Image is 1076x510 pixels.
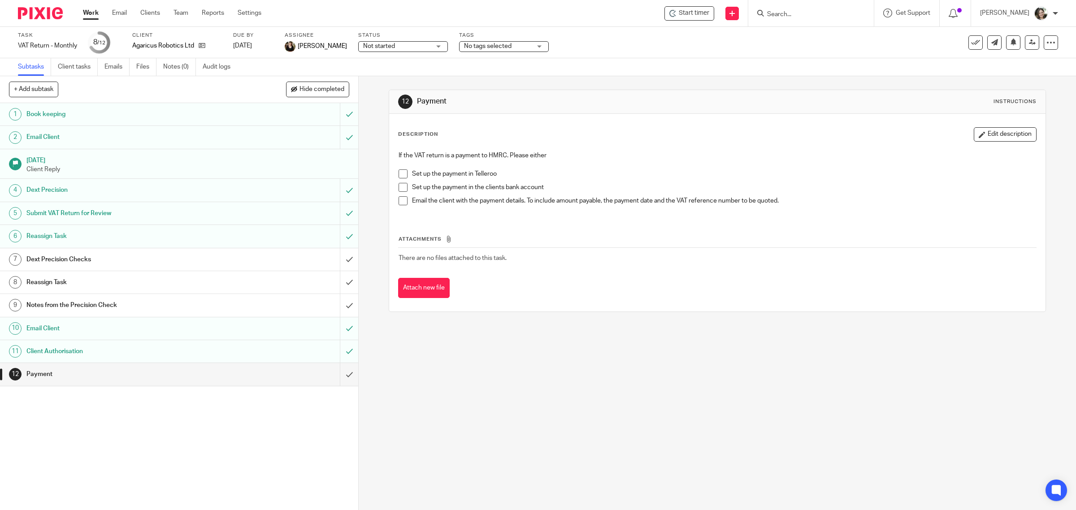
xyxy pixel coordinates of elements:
[9,253,22,266] div: 7
[136,58,156,76] a: Files
[363,43,395,49] span: Not started
[974,127,1037,142] button: Edit description
[412,196,1037,205] p: Email the client with the payment details. To include amount payable, the payment date and the VA...
[9,184,22,197] div: 4
[58,58,98,76] a: Client tasks
[93,37,105,48] div: 8
[9,131,22,144] div: 2
[299,86,344,93] span: Hide completed
[163,58,196,76] a: Notes (0)
[994,98,1037,105] div: Instructions
[464,43,512,49] span: No tags selected
[399,151,1037,160] p: If the VAT return is a payment to HMRC. Please either
[399,255,507,261] span: There are no files attached to this task.
[412,169,1037,178] p: Set up the payment in Telleroo
[26,108,230,121] h1: Book keeping
[26,207,230,220] h1: Submit VAT Return for Review
[233,43,252,49] span: [DATE]
[1034,6,1048,21] img: barbara-raine-.jpg
[26,165,349,174] p: Client Reply
[679,9,709,18] span: Start timer
[132,41,194,50] p: Agaricus Robotics Ltd
[26,253,230,266] h1: Dext Precision Checks
[417,97,736,106] h1: Payment
[233,32,273,39] label: Due by
[9,230,22,242] div: 6
[398,278,450,298] button: Attach new file
[766,11,847,19] input: Search
[83,9,99,17] a: Work
[26,130,230,144] h1: Email Client
[9,207,22,220] div: 5
[26,183,230,197] h1: Dext Precision
[298,42,347,51] span: [PERSON_NAME]
[896,10,930,16] span: Get Support
[26,367,230,381] h1: Payment
[285,41,295,52] img: Helen%20Campbell.jpeg
[26,276,230,289] h1: Reassign Task
[26,345,230,358] h1: Client Authorisation
[18,32,77,39] label: Task
[112,9,127,17] a: Email
[18,41,77,50] div: VAT Return - Monthly
[9,276,22,289] div: 8
[398,95,412,109] div: 12
[26,154,349,165] h1: [DATE]
[9,82,58,97] button: + Add subtask
[202,9,224,17] a: Reports
[9,345,22,358] div: 11
[132,32,222,39] label: Client
[399,237,442,242] span: Attachments
[9,368,22,380] div: 12
[286,82,349,97] button: Hide completed
[97,40,105,45] small: /12
[26,322,230,335] h1: Email Client
[398,131,438,138] p: Description
[104,58,130,76] a: Emails
[9,108,22,121] div: 1
[26,229,230,243] h1: Reassign Task
[9,322,22,335] div: 10
[203,58,237,76] a: Audit logs
[18,7,63,19] img: Pixie
[26,298,230,312] h1: Notes from the Precision Check
[412,183,1037,192] p: Set up the payment in the clients bank account
[285,32,347,39] label: Assignee
[358,32,448,39] label: Status
[18,58,51,76] a: Subtasks
[140,9,160,17] a: Clients
[174,9,188,17] a: Team
[980,9,1029,17] p: [PERSON_NAME]
[664,6,714,21] div: Agaricus Robotics Ltd - VAT Return - Monthly
[238,9,261,17] a: Settings
[9,299,22,311] div: 9
[459,32,549,39] label: Tags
